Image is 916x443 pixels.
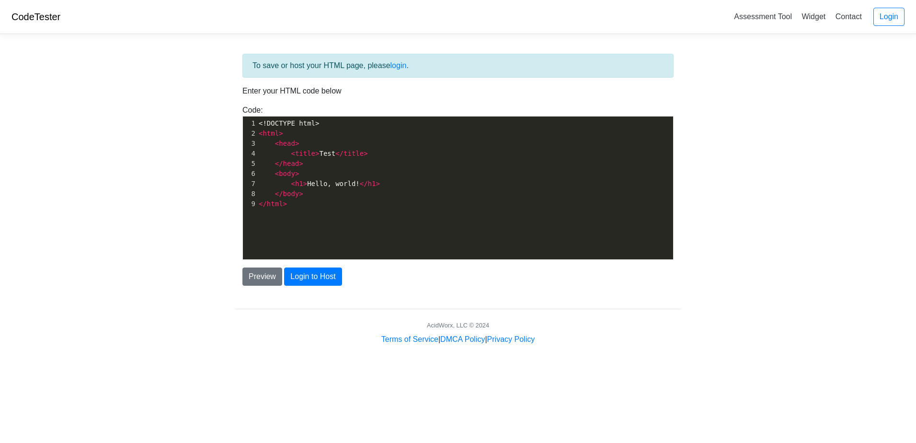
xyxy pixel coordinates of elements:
span: body [283,190,299,198]
span: > [283,200,287,208]
a: Privacy Policy [487,335,535,343]
span: < [291,180,295,187]
div: | | [381,334,535,345]
div: 8 [243,189,257,199]
span: Hello, world! [259,180,380,187]
a: Login [873,8,905,26]
span: > [376,180,379,187]
span: > [299,190,303,198]
span: < [259,129,263,137]
span: </ [335,150,343,157]
span: < [275,140,279,147]
a: CodeTester [11,12,60,22]
span: head [279,140,295,147]
span: </ [259,200,267,208]
div: 6 [243,169,257,179]
span: html [267,200,283,208]
a: Terms of Service [381,335,438,343]
button: Login to Host [284,268,342,286]
a: Assessment Tool [730,9,796,24]
span: </ [360,180,368,187]
span: <!DOCTYPE html> [259,119,319,127]
span: > [295,170,299,177]
div: 2 [243,128,257,139]
span: > [303,180,307,187]
span: < [275,170,279,177]
div: 4 [243,149,257,159]
span: > [299,160,303,167]
div: 3 [243,139,257,149]
div: 1 [243,118,257,128]
a: Contact [832,9,866,24]
a: login [390,61,407,70]
div: Code: [235,105,681,260]
span: body [279,170,295,177]
p: Enter your HTML code below [242,85,674,97]
span: > [364,150,367,157]
button: Preview [242,268,282,286]
span: > [295,140,299,147]
span: </ [275,160,283,167]
span: Test [259,150,368,157]
span: html [263,129,279,137]
a: Widget [798,9,829,24]
div: 9 [243,199,257,209]
div: AcidWorx, LLC © 2024 [427,321,489,330]
div: 5 [243,159,257,169]
div: 7 [243,179,257,189]
span: title [343,150,364,157]
div: To save or host your HTML page, please . [242,54,674,78]
span: title [295,150,315,157]
span: < [291,150,295,157]
span: </ [275,190,283,198]
span: > [279,129,283,137]
a: DMCA Policy [440,335,485,343]
span: h1 [368,180,376,187]
span: head [283,160,299,167]
span: h1 [295,180,303,187]
span: > [315,150,319,157]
